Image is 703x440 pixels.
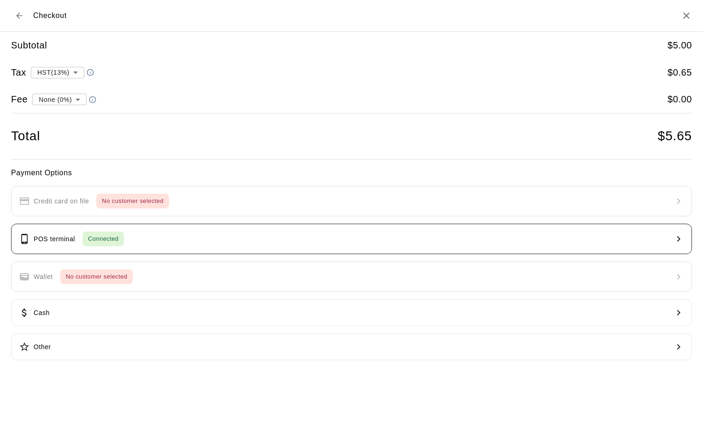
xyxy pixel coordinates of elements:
[11,299,692,326] button: Cash
[668,66,692,79] h5: $ 0.65
[34,234,75,244] p: POS terminal
[11,7,28,24] button: Back to cart
[11,167,692,179] h6: Payment Options
[82,234,124,244] span: Connected
[681,10,692,21] button: Close
[11,93,28,106] h5: Fee
[658,128,692,144] h4: $ 5.65
[11,39,47,52] h5: Subtotal
[11,66,26,79] h5: Tax
[668,93,692,106] h5: $ 0.00
[31,64,84,81] div: HST ( 13 %)
[668,39,692,52] h5: $ 5.00
[34,342,51,352] p: Other
[32,91,87,108] div: None (0%)
[11,7,67,24] div: Checkout
[11,128,40,144] h4: Total
[34,308,50,318] p: Cash
[11,333,692,360] button: Other
[11,224,692,254] button: POS terminalConnected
